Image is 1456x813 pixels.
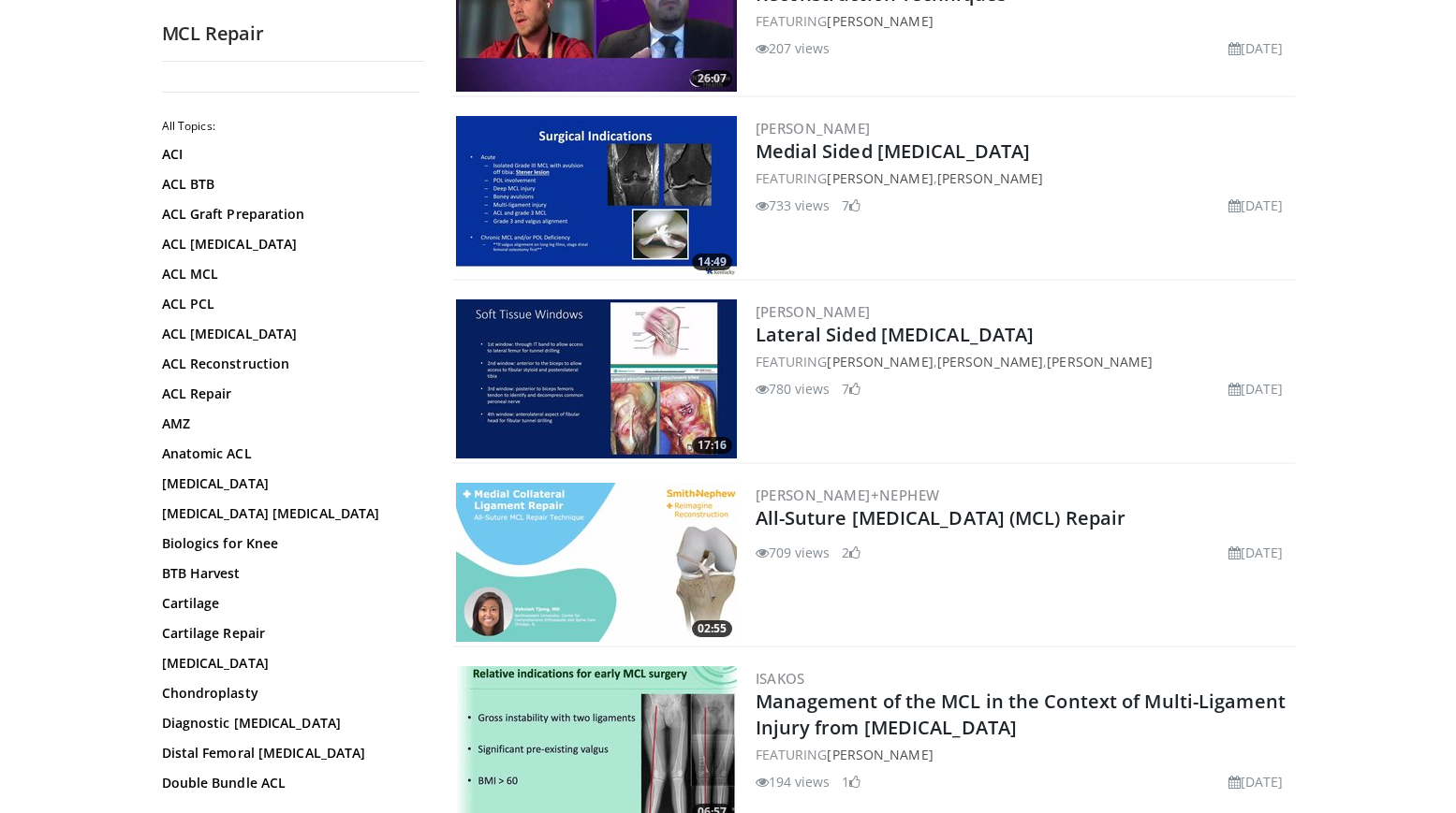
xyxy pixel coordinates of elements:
[692,620,732,637] span: 02:55
[162,175,415,194] a: ACL BTB
[756,302,871,321] a: [PERSON_NAME]
[162,295,415,313] a: ACL PCL
[162,624,415,643] a: Cartilage Repair
[756,196,831,215] li: 733 views
[842,543,860,562] li: 2
[162,474,415,493] a: [MEDICAL_DATA]
[1228,38,1284,58] li: [DATE]
[756,138,1031,164] a: Medial Sided [MEDICAL_DATA]
[162,414,415,433] a: AMZ
[162,119,419,134] h2: All Topics:
[842,772,860,791] li: 1
[756,505,1126,530] a: All-Suture [MEDICAL_DATA] (MCL) Repair
[692,70,732,87] span: 26:07
[162,774,415,792] a: Double Bundle ACL
[162,22,424,46] h2: MCL Repair
[162,385,415,403] a: ACL Repair
[827,746,933,763] a: [PERSON_NAME]
[1228,379,1284,399] li: [DATE]
[1228,772,1284,791] li: [DATE]
[1228,196,1284,215] li: [DATE]
[456,299,737,458] img: 7753dcb8-cd07-4147-b37c-1b502e1576b2.300x170_q85_crop-smart_upscale.jpg
[756,352,1291,371] div: FEATURING , ,
[756,745,1291,764] div: FEATURING
[162,265,415,283] a: ACL MCL
[162,355,415,373] a: ACL Reconstruction
[1228,543,1284,562] li: [DATE]
[162,594,415,613] a: Cartilage
[756,379,831,399] li: 780 views
[162,444,415,463] a: Anatomic ACL
[456,483,737,642] a: 02:55
[756,772,831,791] li: 194 views
[756,543,831,562] li: 709 views
[692,254,732,270] span: 14:49
[162,564,415,583] a: BTB Harvest
[162,534,415,553] a: Biologics for Knee
[456,116,737,275] a: 14:49
[756,11,1291,31] div: FEATURING
[162,235,415,254] a: ACL [MEDICAL_DATA]
[827,353,933,370] a: [PERSON_NAME]
[937,353,1043,370] a: [PERSON_NAME]
[692,437,732,454] span: 17:16
[162,744,415,762] a: Distal Femoral [MEDICAL_DATA]
[756,689,1286,740] a: Management of the MCL in the Context of Multi-Ligament Injury from [MEDICAL_DATA]
[842,379,860,399] li: 7
[756,669,805,688] a: ISAKOS
[162,325,415,343] a: ACL [MEDICAL_DATA]
[162,714,415,733] a: Diagnostic [MEDICAL_DATA]
[756,38,831,58] li: 207 views
[456,299,737,458] a: 17:16
[827,169,933,187] a: [PERSON_NAME]
[456,116,737,275] img: 1093b870-8a95-4b77-8e14-87309390d0f5.300x170_q85_crop-smart_upscale.jpg
[162,205,415,224] a: ACL Graft Preparation
[827,12,933,30] a: [PERSON_NAME]
[456,483,737,642] img: 816cf230-65f6-4701-a6c1-b4cb1c328f00.300x170_q85_crop-smart_upscale.jpg
[937,169,1043,187] a: [PERSON_NAME]
[162,504,415,523] a: [MEDICAL_DATA] [MEDICAL_DATA]
[842,196,860,215] li: 7
[162,654,415,673] a: [MEDICAL_DATA]
[756,168,1291,188] div: FEATURING ,
[756,119,871,138] a: [PERSON_NAME]
[1047,353,1153,370] a: [PERSON_NAME]
[756,486,940,504] a: [PERSON_NAME]+Nephew
[162,145,415,164] a: ACI
[756,322,1035,347] a: Lateral Sided [MEDICAL_DATA]
[162,684,415,703] a: Chondroplasty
